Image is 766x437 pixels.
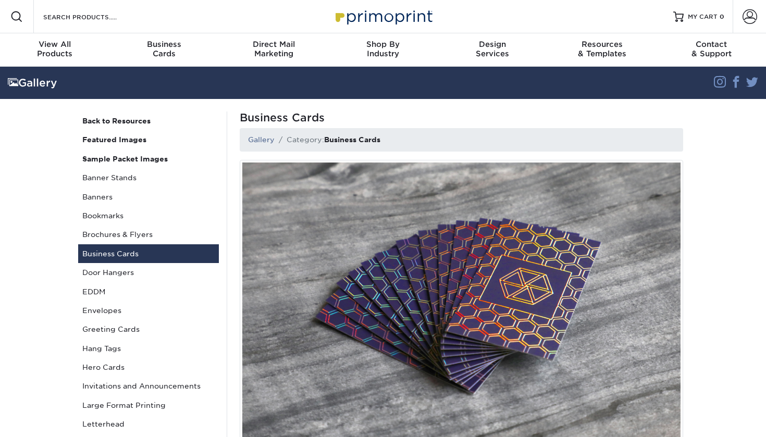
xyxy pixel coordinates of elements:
a: Letterhead [78,415,219,433]
a: EDDM [78,282,219,301]
div: Cards [109,40,219,58]
span: Shop By [328,40,438,49]
a: Business Cards [78,244,219,263]
span: Business [109,40,219,49]
a: Hang Tags [78,339,219,358]
a: Bookmarks [78,206,219,225]
a: Back to Resources [78,111,219,130]
span: Contact [657,40,766,49]
div: Services [438,40,547,58]
a: Sample Packet Images [78,149,219,168]
a: Gallery [248,135,275,144]
li: Category: [275,134,380,145]
a: Invitations and Announcements [78,377,219,395]
a: Hero Cards [78,358,219,377]
strong: Featured Images [82,135,146,144]
strong: Business Cards [324,135,380,144]
span: 0 [720,13,724,20]
span: Design [438,40,547,49]
a: Featured Images [78,130,219,149]
a: Direct MailMarketing [219,33,328,67]
span: Direct Mail [219,40,328,49]
a: Contact& Support [657,33,766,67]
a: Shop ByIndustry [328,33,438,67]
a: Banner Stands [78,168,219,187]
div: & Templates [547,40,657,58]
a: Large Format Printing [78,396,219,415]
a: Banners [78,188,219,206]
div: Marketing [219,40,328,58]
a: Greeting Cards [78,320,219,339]
input: SEARCH PRODUCTS..... [42,10,144,23]
a: Door Hangers [78,263,219,282]
a: DesignServices [438,33,547,67]
a: Resources& Templates [547,33,657,67]
strong: Sample Packet Images [82,155,168,163]
a: Envelopes [78,301,219,320]
img: Primoprint [331,5,435,28]
a: BusinessCards [109,33,219,67]
span: MY CART [688,13,718,21]
span: Resources [547,40,657,49]
a: Brochures & Flyers [78,225,219,244]
div: & Support [657,40,766,58]
div: Industry [328,40,438,58]
h1: Business Cards [240,111,683,124]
